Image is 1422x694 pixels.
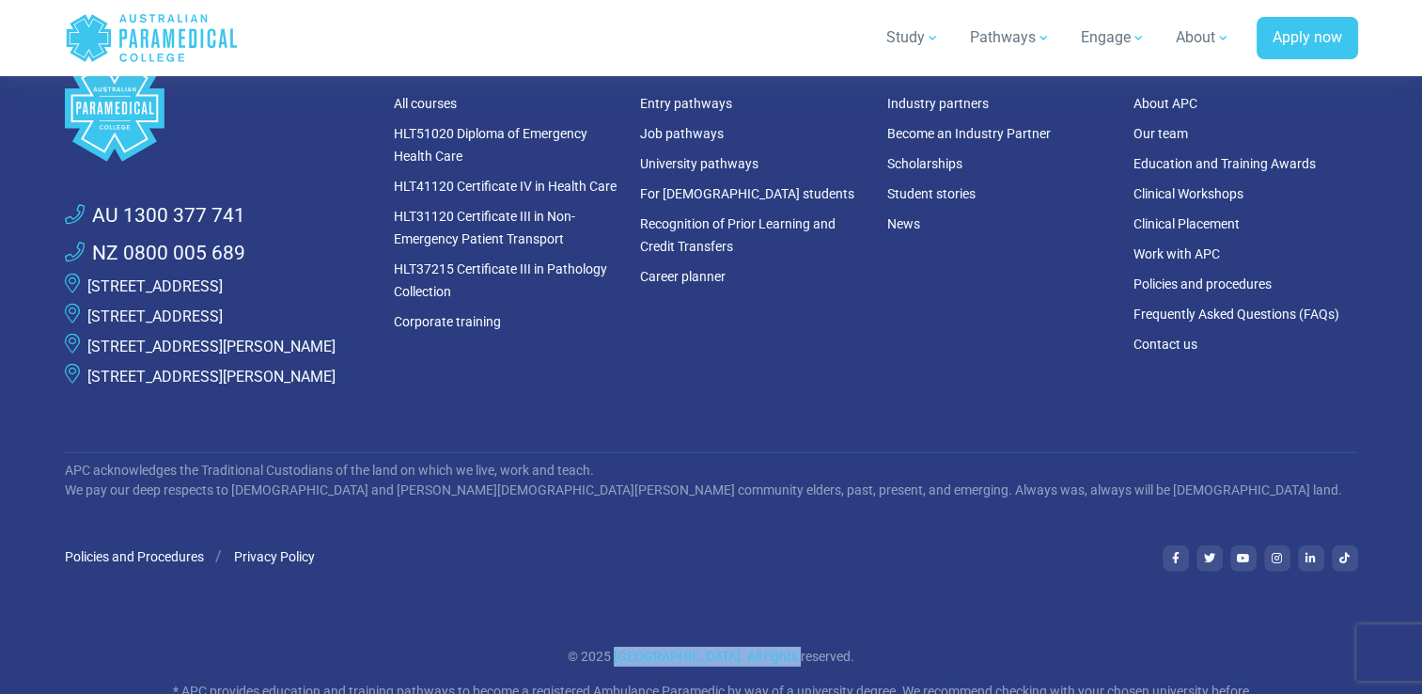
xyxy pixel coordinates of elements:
a: Career planner [640,269,726,284]
a: Frequently Asked Questions (FAQs) [1133,307,1339,322]
a: HLT37215 Certificate III in Pathology Collection [394,261,607,299]
p: APC acknowledges the Traditional Custodians of the land on which we live, work and teach. We pay ... [65,461,1358,500]
a: AU 1300 377 741 [65,201,245,231]
p: © 2025 [GEOGRAPHIC_DATA]. All rights reserved. [162,647,1261,667]
a: Clinical Workshops [1133,186,1243,201]
a: Engage [1070,11,1157,64]
a: Education and Training Awards [1133,156,1316,171]
a: Apply now [1257,17,1358,60]
a: Corporate training [394,314,501,329]
a: About [1164,11,1242,64]
a: About APC [1133,96,1197,111]
a: Policies and procedures [1133,276,1272,292]
a: Our team [1133,126,1188,141]
a: [STREET_ADDRESS][PERSON_NAME] [87,368,336,386]
a: [STREET_ADDRESS][PERSON_NAME] [87,338,336,355]
a: HLT31120 Certificate III in Non-Emergency Patient Transport [394,209,575,246]
a: Scholarships [887,156,962,171]
a: University pathways [640,156,758,171]
a: Clinical Placement [1133,216,1240,231]
a: For [DEMOGRAPHIC_DATA] students [640,186,854,201]
a: NZ 0800 005 689 [65,239,245,269]
a: Policies and Procedures [65,549,204,564]
a: All courses [394,96,457,111]
a: Work with APC [1133,246,1220,261]
a: [STREET_ADDRESS] [87,308,223,325]
a: Study [875,11,951,64]
a: HLT51020 Diploma of Emergency Health Care [394,126,587,164]
a: Become an Industry Partner [887,126,1051,141]
a: News [887,216,920,231]
a: Student stories [887,186,976,201]
a: [STREET_ADDRESS] [87,277,223,295]
a: Australian Paramedical College [65,8,239,69]
a: Industry partners [887,96,989,111]
a: Pathways [959,11,1062,64]
a: HLT41120 Certificate IV in Health Care [394,179,617,194]
a: Recognition of Prior Learning and Credit Transfers [640,216,836,254]
a: Privacy Policy [234,549,315,564]
a: Contact us [1133,337,1197,352]
a: Job pathways [640,126,724,141]
a: Space [65,55,371,162]
a: Entry pathways [640,96,732,111]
